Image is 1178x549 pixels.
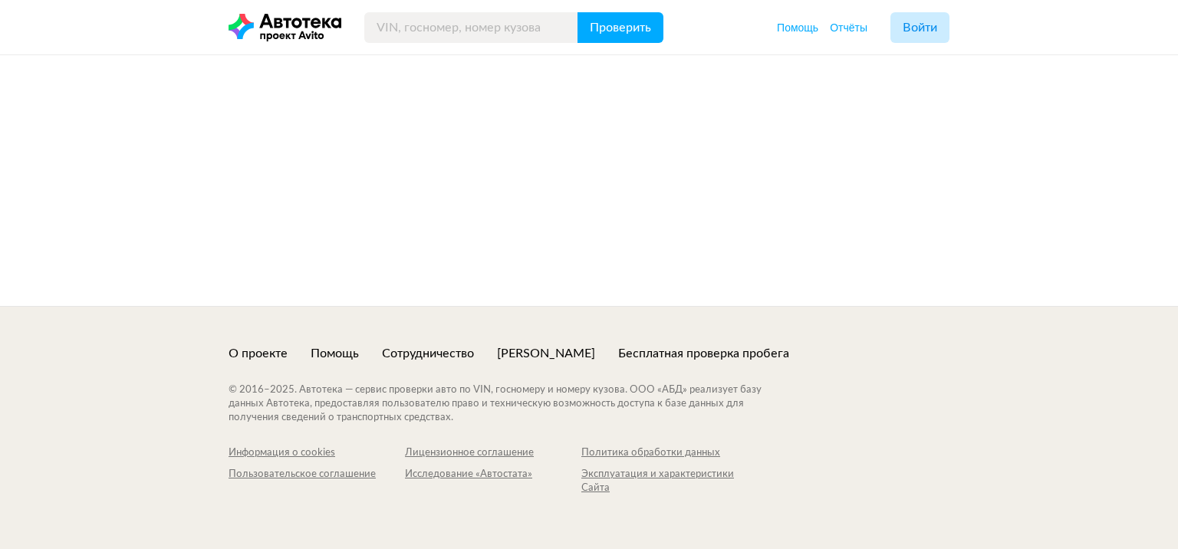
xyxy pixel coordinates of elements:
a: Исследование «Автостата» [405,468,581,495]
a: О проекте [229,345,288,362]
a: Лицензионное соглашение [405,446,581,460]
button: Войти [890,12,949,43]
span: Войти [903,21,937,34]
a: Информация о cookies [229,446,405,460]
a: Пользовательское соглашение [229,468,405,495]
div: Исследование «Автостата» [405,468,581,482]
a: Отчёты [830,20,867,35]
div: Пользовательское соглашение [229,468,405,482]
span: Помощь [777,21,818,34]
a: Политика обработки данных [581,446,758,460]
a: Бесплатная проверка пробега [618,345,789,362]
a: Эксплуатация и характеристики Сайта [581,468,758,495]
div: © 2016– 2025 . Автотека — сервис проверки авто по VIN, госномеру и номеру кузова. ООО «АБД» реали... [229,383,792,425]
button: Проверить [577,12,663,43]
span: Проверить [590,21,651,34]
a: [PERSON_NAME] [497,345,595,362]
a: Сотрудничество [382,345,474,362]
input: VIN, госномер, номер кузова [364,12,578,43]
span: Отчёты [830,21,867,34]
a: Помощь [311,345,359,362]
a: Помощь [777,20,818,35]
